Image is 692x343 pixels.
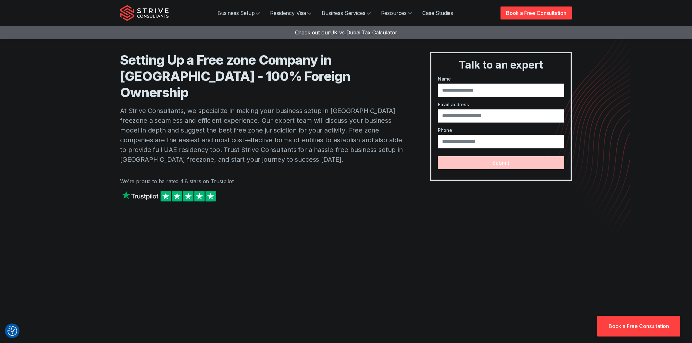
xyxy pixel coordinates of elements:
[120,189,217,203] img: Strive on Trustpilot
[438,75,564,82] label: Name
[330,29,397,36] span: UK vs Dubai Tax Calculator
[438,101,564,108] label: Email address
[438,156,564,169] button: Submit
[120,52,404,101] h1: Setting Up a Free zone Company in [GEOGRAPHIC_DATA] - 100% Foreign Ownership
[120,106,404,164] p: At Strive Consultants, we specialize in making your business setup in [GEOGRAPHIC_DATA] freezone ...
[434,58,568,71] h3: Talk to an expert
[7,326,17,336] img: Revisit consent button
[265,6,316,19] a: Residency Visa
[212,6,265,19] a: Business Setup
[120,5,169,21] img: Strive Consultants
[120,177,404,185] p: We're proud to be rated 4.8 stars on Trustpilot
[376,6,417,19] a: Resources
[500,6,572,19] a: Book a Free Consultation
[438,127,564,133] label: Phone
[316,6,376,19] a: Business Services
[597,316,680,337] a: Book a Free Consultation
[7,326,17,336] button: Consent Preferences
[417,6,458,19] a: Case Studies
[295,29,397,36] a: Check out ourUK vs Dubai Tax Calculator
